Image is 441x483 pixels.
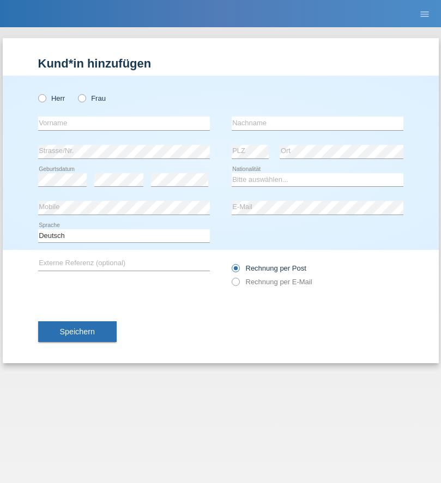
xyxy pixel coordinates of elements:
[232,264,239,278] input: Rechnung per Post
[38,94,45,101] input: Herr
[38,57,403,70] h1: Kund*in hinzufügen
[78,94,106,102] label: Frau
[38,321,117,342] button: Speichern
[60,327,95,336] span: Speichern
[232,278,239,291] input: Rechnung per E-Mail
[78,94,85,101] input: Frau
[232,278,312,286] label: Rechnung per E-Mail
[414,10,436,17] a: menu
[38,94,65,102] label: Herr
[232,264,306,272] label: Rechnung per Post
[419,9,430,20] i: menu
